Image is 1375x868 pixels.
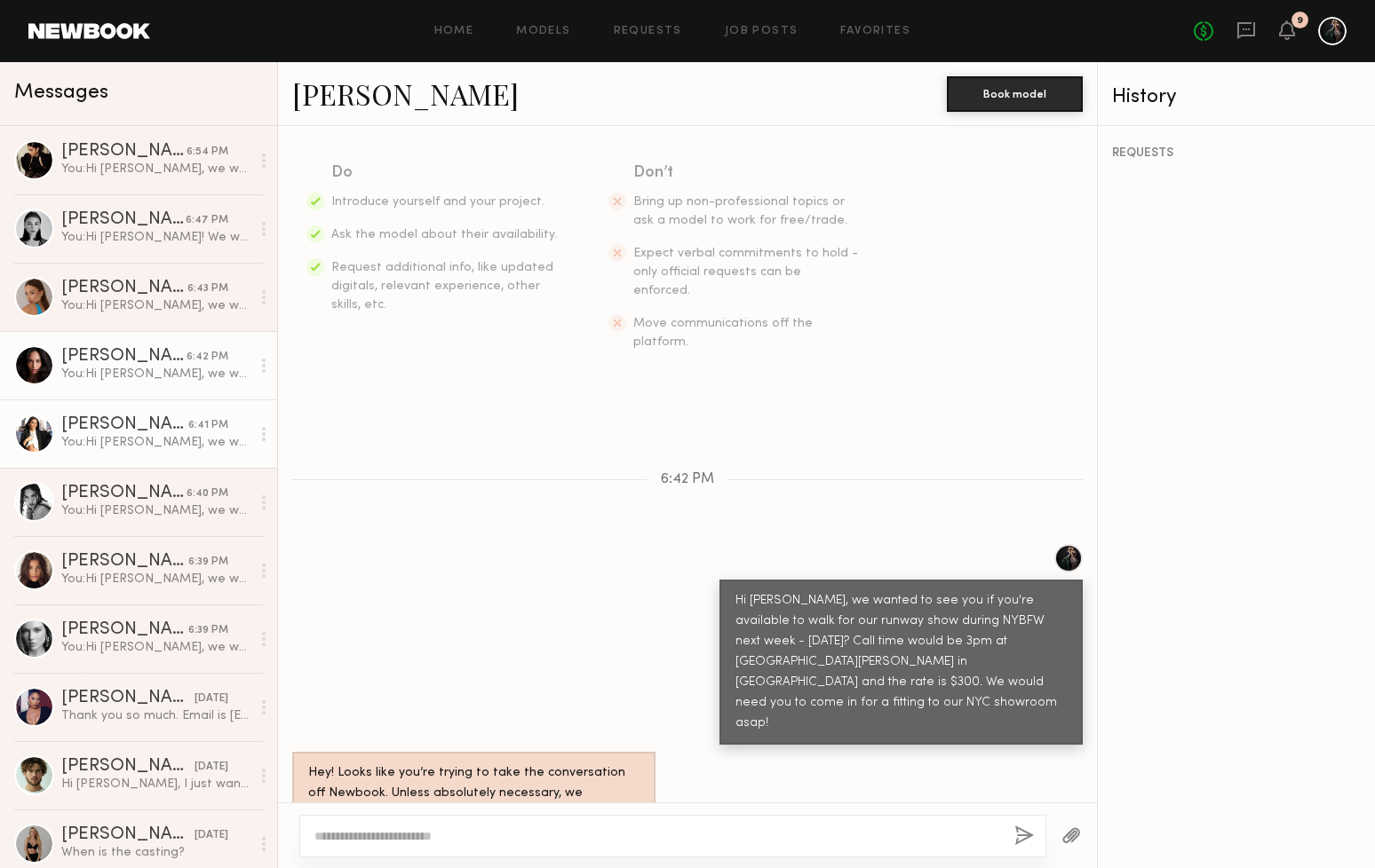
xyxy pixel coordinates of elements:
[195,690,228,707] div: [DATE]
[735,591,1067,734] div: Hi [PERSON_NAME], we wanted to see you if you're available to walk for our runway show during NYB...
[61,297,250,314] div: You: Hi [PERSON_NAME], we wanted to see you if you're available to walk for our runway show durin...
[947,76,1083,112] button: Book model
[187,280,228,297] div: 6:43 PM
[187,349,228,366] div: 6:42 PM
[661,472,714,487] span: 6:42 PM
[61,690,195,707] div: [PERSON_NAME]
[61,161,250,178] div: You: Hi [PERSON_NAME], we wanted to see you if you're available to walk for our runway show durin...
[188,554,228,571] div: 6:39 PM
[840,26,910,37] a: Favorites
[61,844,250,861] div: When is the casting?
[61,758,195,776] div: [PERSON_NAME]
[61,434,250,451] div: You: Hi [PERSON_NAME], we wanted to see you if you're available to walk for our runway show durin...
[308,763,640,845] div: Hey! Looks like you’re trying to take the conversation off Newbook. Unless absolutely necessary, ...
[633,196,847,226] span: Bring up non-professional topics or ask a model to work for free/trade.
[331,196,544,208] span: Introduce yourself and your project.
[188,417,228,434] div: 6:41 PM
[61,571,250,588] div: You: Hi [PERSON_NAME], we wanted to see you if you're available to walk for our runway show durin...
[61,639,250,656] div: You: Hi [PERSON_NAME], we wanted to see you if you're available to walk for our runway show durin...
[61,707,250,724] div: Thank you so much. Email is [EMAIL_ADDRESS][DOMAIN_NAME] If a plus one is able. Would love that.
[61,366,250,383] div: You: Hi [PERSON_NAME], we wanted to see you if you're available to walk for our runway show durin...
[195,827,228,844] div: [DATE]
[61,826,195,844] div: [PERSON_NAME]
[1297,16,1303,26] div: 9
[61,229,250,246] div: You: Hi [PERSON_NAME]! We wanted to see you if you're available to walk for our runway show durin...
[61,211,186,229] div: [PERSON_NAME]
[186,212,228,229] div: 6:47 PM
[188,622,228,639] div: 6:39 PM
[331,229,557,241] span: Ask the model about their availability.
[725,26,799,37] a: Job Posts
[14,83,108,103] span: Messages
[633,318,813,348] span: Move communications off the platform.
[633,248,858,296] span: Expect verbal commitments to hold - only official requests can be enforced.
[61,485,187,502] div: [PERSON_NAME]
[61,280,187,297] div: [PERSON_NAME]
[292,75,519,113] a: [PERSON_NAME]
[187,485,228,502] div: 6:40 PM
[61,621,188,639] div: [PERSON_NAME]
[434,26,474,37] a: Home
[614,26,682,37] a: Requests
[516,26,570,37] a: Models
[61,776,250,793] div: Hi [PERSON_NAME], I just want to ask if i’m gonna do the runway with you!
[1112,87,1361,107] div: History
[947,85,1083,100] a: Book model
[1112,147,1361,160] div: REQUESTS
[331,161,559,185] div: Do
[61,416,188,434] div: [PERSON_NAME]
[187,144,228,161] div: 6:54 PM
[61,502,250,519] div: You: Hi [PERSON_NAME], we wanted to see you if you're available to walk for our runway show durin...
[331,262,553,311] span: Request additional info, like updated digitals, relevant experience, other skills, etc.
[61,348,187,366] div: [PERSON_NAME]
[61,143,187,161] div: [PERSON_NAME]
[633,161,861,185] div: Don’t
[61,553,188,571] div: [PERSON_NAME]
[195,759,228,776] div: [DATE]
